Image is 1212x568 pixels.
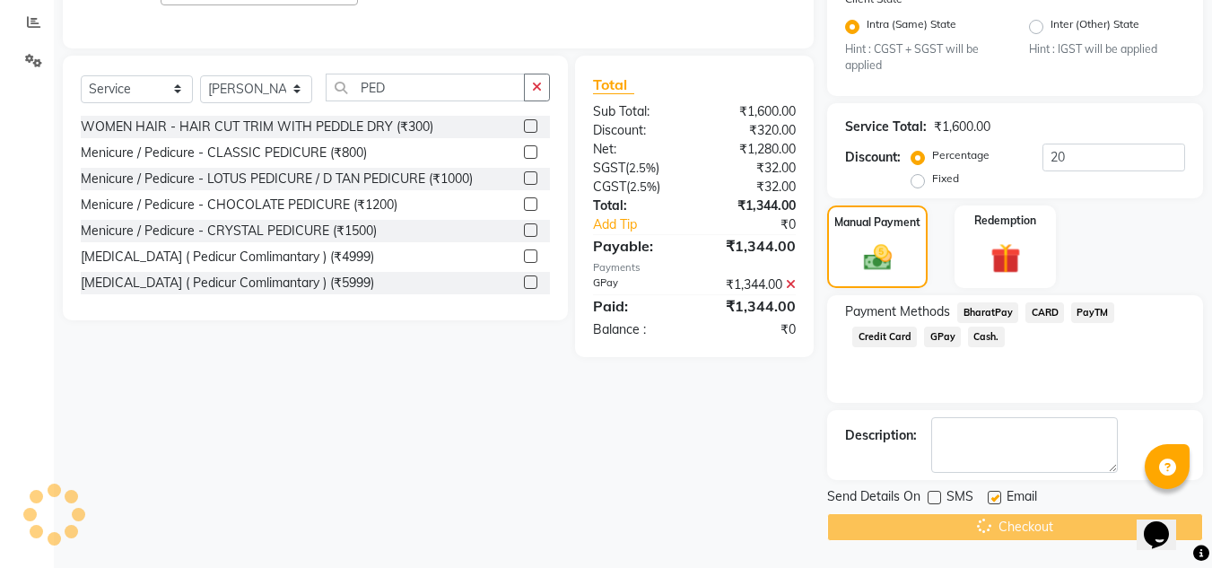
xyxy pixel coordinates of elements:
div: Discount: [845,148,901,167]
img: _gift.svg [981,240,1030,276]
div: ₹1,344.00 [694,295,809,317]
a: Add Tip [580,215,713,234]
div: Menicure / Pedicure - CHOCOLATE PEDICURE (₹1200) [81,196,397,214]
div: ( ) [580,178,694,197]
div: [MEDICAL_DATA] ( Pedicur Comlimantary ) (₹5999) [81,274,374,293]
div: Discount: [580,121,694,140]
input: Search or Scan [326,74,525,101]
div: ₹1,280.00 [694,140,809,159]
div: ₹1,600.00 [934,118,990,136]
div: Net: [580,140,694,159]
div: ( ) [580,159,694,178]
div: Payable: [580,235,694,257]
span: PayTM [1071,302,1114,323]
label: Fixed [932,170,959,187]
span: Cash. [968,327,1005,347]
div: Payments [593,260,796,275]
span: CARD [1025,302,1064,323]
div: ₹1,344.00 [694,275,809,294]
span: SGST [593,160,625,176]
span: CGST [593,179,626,195]
div: Total: [580,197,694,215]
div: Paid: [580,295,694,317]
span: GPay [924,327,961,347]
div: ₹0 [694,320,809,339]
span: 2.5% [630,179,657,194]
label: Redemption [974,213,1036,229]
div: Balance : [580,320,694,339]
div: ₹32.00 [694,159,809,178]
span: Credit Card [852,327,917,347]
div: Sub Total: [580,102,694,121]
div: Menicure / Pedicure - CLASSIC PEDICURE (₹800) [81,144,367,162]
div: ₹32.00 [694,178,809,197]
label: Manual Payment [834,214,920,231]
iframe: chat widget [1137,496,1194,550]
span: 2.5% [629,161,656,175]
div: ₹0 [714,215,810,234]
small: Hint : CGST + SGST will be applied [845,41,1001,74]
div: GPay [580,275,694,294]
label: Inter (Other) State [1051,16,1139,38]
div: ₹320.00 [694,121,809,140]
div: Service Total: [845,118,927,136]
div: WOMEN HAIR - HAIR CUT TRIM WITH PEDDLE DRY (₹300) [81,118,433,136]
div: Description: [845,426,917,445]
div: ₹1,600.00 [694,102,809,121]
label: Intra (Same) State [867,16,956,38]
span: BharatPay [957,302,1018,323]
span: Total [593,75,634,94]
span: Send Details On [827,487,920,510]
span: Email [1007,487,1037,510]
div: ₹1,344.00 [694,235,809,257]
small: Hint : IGST will be applied [1029,41,1185,57]
span: SMS [946,487,973,510]
div: [MEDICAL_DATA] ( Pedicur Comlimantary ) (₹4999) [81,248,374,267]
div: Menicure / Pedicure - CRYSTAL PEDICURE (₹1500) [81,222,377,240]
div: ₹1,344.00 [694,197,809,215]
label: Percentage [932,147,990,163]
img: _cash.svg [855,241,901,274]
span: Payment Methods [845,302,950,321]
div: Menicure / Pedicure - LOTUS PEDICURE / D TAN PEDICURE (₹1000) [81,170,473,188]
